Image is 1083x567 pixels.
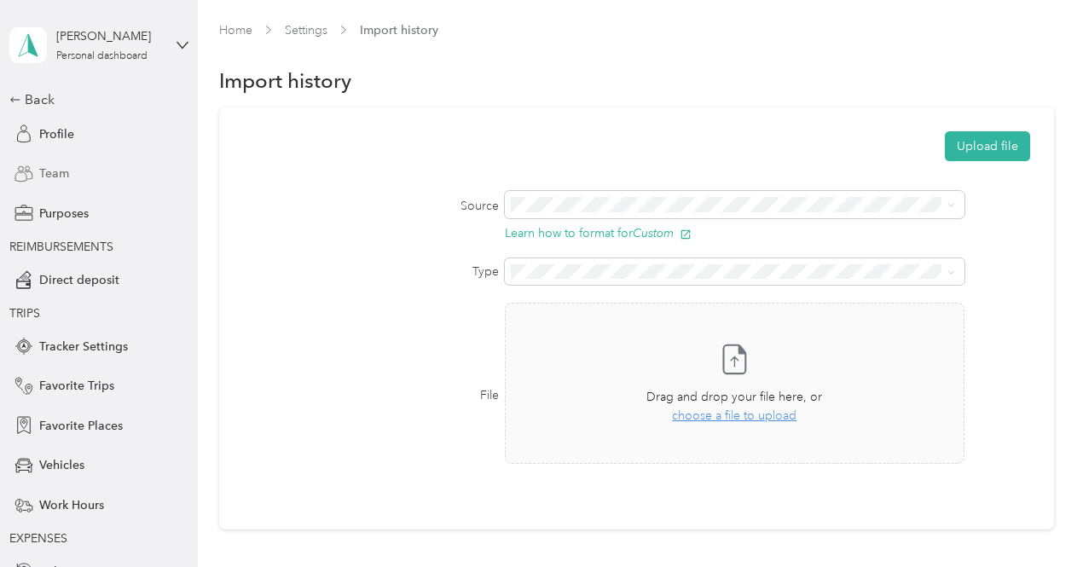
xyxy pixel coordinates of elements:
span: TRIPS [9,306,40,321]
button: Upload file [945,131,1030,161]
a: Home [219,23,252,38]
label: Source [243,197,500,215]
a: Settings [285,23,327,38]
button: Learn how to format forCustom [505,227,692,240]
span: choose a file to upload [672,408,796,423]
span: Drag and drop your file here, or [646,390,822,404]
span: Favorite Places [39,417,123,435]
span: Favorite Trips [39,377,114,395]
h1: Import history [219,72,351,90]
div: Back [9,90,180,110]
label: Type [243,263,500,281]
span: REIMBURSEMENTS [9,240,113,254]
span: EXPENSES [9,531,67,546]
span: Purposes [39,205,89,223]
span: Team [39,165,69,182]
span: Profile [39,125,74,143]
div: [PERSON_NAME] [56,27,163,45]
span: Drag and drop your file here, orchoose a file to upload [506,304,963,463]
span: Work Hours [39,496,104,514]
span: Direct deposit [39,271,119,289]
div: Personal dashboard [56,51,148,61]
span: Vehicles [39,456,84,474]
iframe: Everlance-gr Chat Button Frame [987,472,1083,567]
span: Import history [360,21,438,39]
label: File [243,386,500,404]
i: Custom [633,226,674,240]
span: Tracker Settings [39,338,128,356]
